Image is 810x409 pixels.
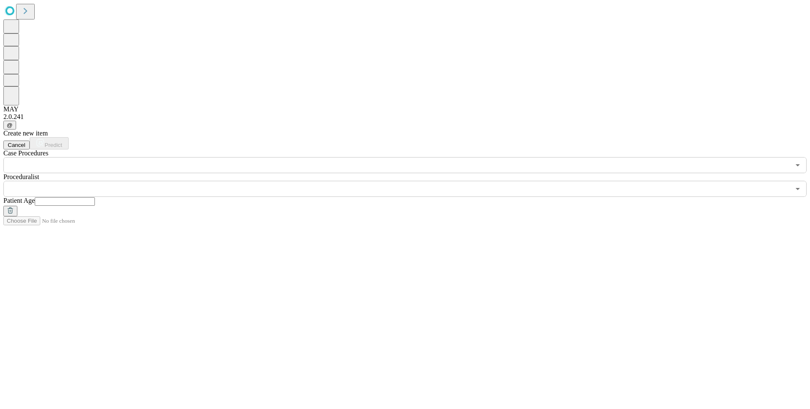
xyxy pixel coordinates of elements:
span: Scheduled Procedure [3,149,48,157]
button: Open [792,159,804,171]
span: @ [7,122,13,128]
span: Cancel [8,142,25,148]
span: Proceduralist [3,173,39,180]
button: Open [792,183,804,195]
span: Predict [44,142,62,148]
button: @ [3,121,16,130]
button: Cancel [3,141,30,149]
div: MAY [3,105,807,113]
span: Patient Age [3,197,35,204]
span: Create new item [3,130,48,137]
div: 2.0.241 [3,113,807,121]
button: Predict [30,137,69,149]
